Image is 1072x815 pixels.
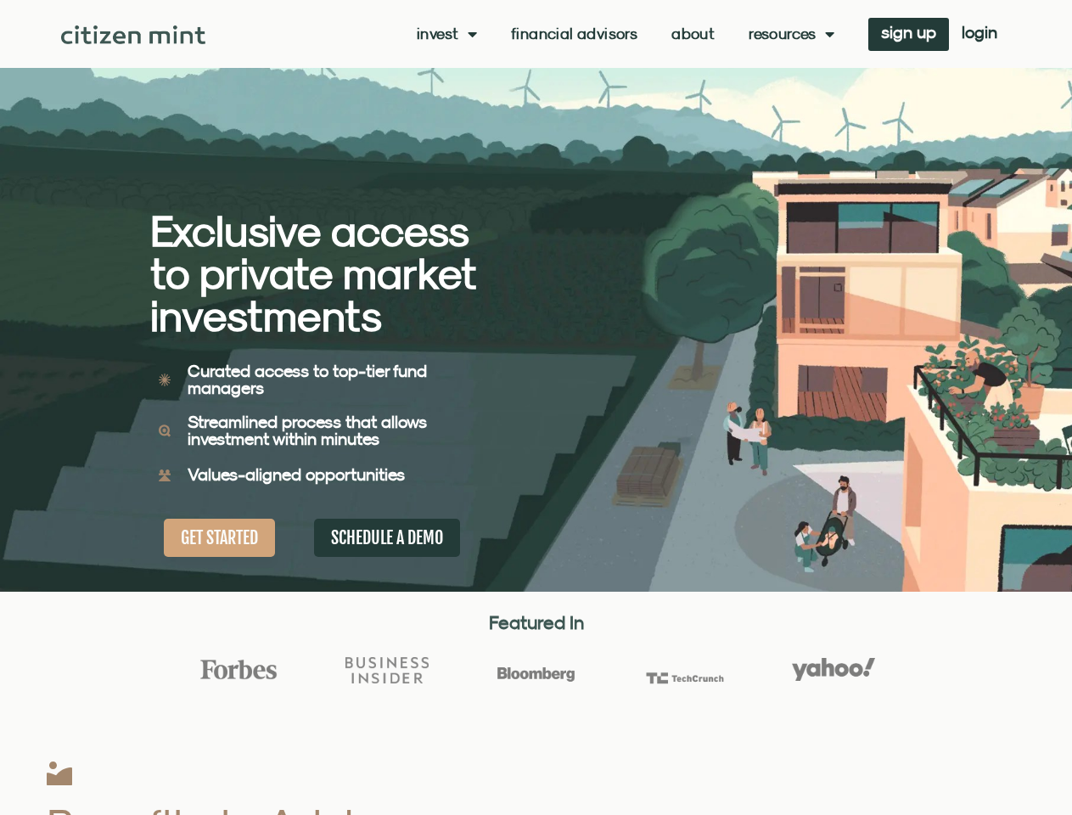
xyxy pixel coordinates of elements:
b: Streamlined process that allows investment within minutes [188,412,427,448]
a: SCHEDULE A DEMO [314,519,460,557]
b: Curated access to top-tier fund managers [188,361,427,397]
a: Invest [417,25,477,42]
img: Citizen Mint [61,25,206,44]
nav: Menu [417,25,834,42]
a: Resources [749,25,834,42]
span: GET STARTED [181,527,258,548]
a: login [949,18,1010,51]
span: SCHEDULE A DEMO [331,527,443,548]
span: sign up [881,26,936,38]
b: Values-aligned opportunities [188,464,405,484]
a: About [671,25,715,42]
a: sign up [868,18,949,51]
a: Financial Advisors [511,25,637,42]
a: GET STARTED [164,519,275,557]
img: Forbes Logo [197,659,280,681]
strong: Featured In [489,611,584,633]
h2: Exclusive access to private market investments [150,210,477,337]
span: login [962,26,997,38]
